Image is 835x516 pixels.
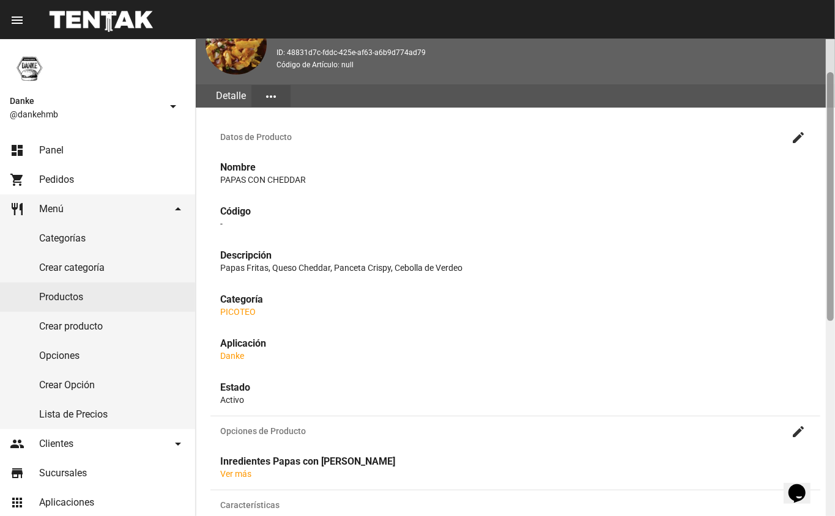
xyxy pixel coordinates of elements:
[10,94,161,108] span: Danke
[10,466,24,481] mat-icon: store
[220,205,251,217] strong: Código
[264,89,278,104] mat-icon: more_horiz
[786,125,811,149] button: Editar
[10,49,49,88] img: 1d4517d0-56da-456b-81f5-6111ccf01445.png
[206,13,267,75] img: af15af5d-c990-4117-8f25-225c9d6407e6.png
[276,59,825,71] p: Código de Artículo: null
[791,424,806,439] mat-icon: create
[171,202,185,216] mat-icon: arrow_drop_down
[220,161,256,173] strong: Nombre
[171,437,185,451] mat-icon: arrow_drop_down
[10,495,24,510] mat-icon: apps
[220,426,786,436] span: Opciones de Producto
[220,132,786,142] span: Datos de Producto
[220,351,244,361] a: Danke
[39,174,74,186] span: Pedidos
[220,174,811,186] p: PAPAS CON CHEDDAR
[220,249,272,261] strong: Descripción
[220,469,251,479] a: Ver más
[10,172,24,187] mat-icon: shopping_cart
[39,438,73,450] span: Clientes
[220,293,263,305] strong: Categoría
[784,467,823,504] iframe: chat widget
[39,203,64,215] span: Menú
[39,144,64,157] span: Panel
[251,85,291,107] button: Elegir sección
[220,381,250,393] strong: Estado
[791,130,806,145] mat-icon: create
[786,419,811,443] button: Editar
[220,307,256,317] a: PICOTEO
[10,437,24,451] mat-icon: people
[39,467,87,479] span: Sucursales
[220,337,266,349] strong: Aplicación
[220,218,811,230] p: -
[220,262,811,274] p: Papas Fritas, Queso Cheddar, Panceta Crispy, Cebolla de Verdeo
[10,13,24,28] mat-icon: menu
[220,455,395,467] strong: Inredientes Papas con [PERSON_NAME]
[10,202,24,216] mat-icon: restaurant
[220,500,811,510] span: Características
[10,143,24,158] mat-icon: dashboard
[210,84,251,108] div: Detalle
[10,108,161,120] span: @dankehmb
[220,394,811,406] p: Activo
[276,46,825,59] p: ID: 48831d7c-fddc-425e-af63-a6b9d774ad79
[39,496,94,509] span: Aplicaciones
[166,99,180,114] mat-icon: arrow_drop_down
